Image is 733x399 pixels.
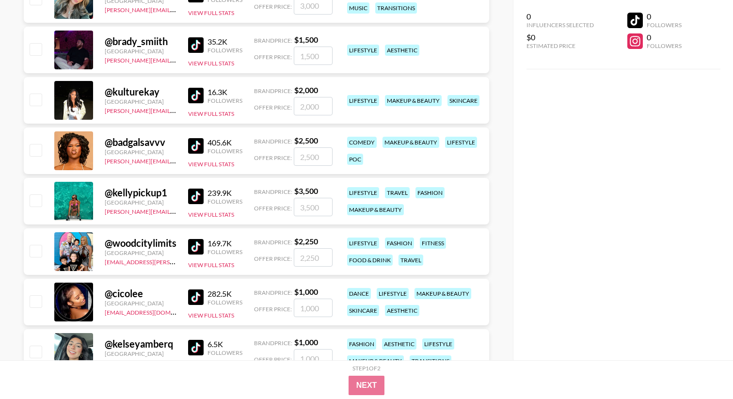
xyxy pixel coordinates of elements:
[647,32,682,42] div: 0
[207,349,242,356] div: Followers
[188,9,234,16] button: View Full Stats
[647,12,682,21] div: 0
[382,338,416,350] div: aesthetic
[347,137,377,148] div: comedy
[207,198,242,205] div: Followers
[188,340,204,355] img: TikTok
[105,105,294,114] a: [PERSON_NAME][EMAIL_ADDRESS][PERSON_NAME][DOMAIN_NAME]
[294,136,318,145] strong: $ 2,500
[105,148,176,156] div: [GEOGRAPHIC_DATA]
[385,238,414,249] div: fashion
[526,42,594,49] div: Estimated Price
[347,305,379,316] div: skincare
[105,256,248,266] a: [EMAIL_ADDRESS][PERSON_NAME][DOMAIN_NAME]
[352,365,381,372] div: Step 1 of 2
[207,37,242,47] div: 35.2K
[526,12,594,21] div: 0
[105,300,176,307] div: [GEOGRAPHIC_DATA]
[105,86,176,98] div: @ kulturekay
[105,287,176,300] div: @ cicolee
[105,136,176,148] div: @ badgalsavvv
[385,45,419,56] div: aesthetic
[294,248,333,267] input: 2,250
[294,147,333,166] input: 2,500
[105,4,294,14] a: [PERSON_NAME][EMAIL_ADDRESS][PERSON_NAME][DOMAIN_NAME]
[254,104,292,111] span: Offer Price:
[188,261,234,269] button: View Full Stats
[526,32,594,42] div: $0
[207,339,242,349] div: 6.5K
[254,138,292,145] span: Brand Price:
[105,237,176,249] div: @ woodcitylimits
[347,288,371,299] div: dance
[415,187,445,198] div: fashion
[347,95,379,106] div: lifestyle
[410,355,451,367] div: transitions
[385,305,419,316] div: aesthetic
[254,356,292,363] span: Offer Price:
[207,47,242,54] div: Followers
[685,351,721,387] iframe: Drift Widget Chat Controller
[347,45,379,56] div: lifestyle
[254,188,292,195] span: Brand Price:
[294,287,318,296] strong: $ 1,000
[105,338,176,350] div: @ kelseyamberq
[294,186,318,195] strong: $ 3,500
[414,288,471,299] div: makeup & beauty
[294,299,333,317] input: 1,000
[207,248,242,255] div: Followers
[105,206,294,215] a: [PERSON_NAME][EMAIL_ADDRESS][PERSON_NAME][DOMAIN_NAME]
[294,237,318,246] strong: $ 2,250
[254,53,292,61] span: Offer Price:
[188,289,204,305] img: TikTok
[105,249,176,256] div: [GEOGRAPHIC_DATA]
[188,239,204,255] img: TikTok
[188,60,234,67] button: View Full Stats
[347,338,376,350] div: fashion
[207,188,242,198] div: 239.9K
[105,156,294,165] a: [PERSON_NAME][EMAIL_ADDRESS][PERSON_NAME][DOMAIN_NAME]
[294,85,318,95] strong: $ 2,000
[254,37,292,44] span: Brand Price:
[188,88,204,103] img: TikTok
[347,238,379,249] div: lifestyle
[105,98,176,105] div: [GEOGRAPHIC_DATA]
[294,337,318,347] strong: $ 1,000
[254,289,292,296] span: Brand Price:
[254,255,292,262] span: Offer Price:
[105,55,294,64] a: [PERSON_NAME][EMAIL_ADDRESS][PERSON_NAME][DOMAIN_NAME]
[105,187,176,199] div: @ kellypickup1
[445,137,477,148] div: lifestyle
[447,95,479,106] div: skincare
[375,2,417,14] div: transitions
[188,211,234,218] button: View Full Stats
[188,189,204,204] img: TikTok
[294,198,333,216] input: 3,500
[254,3,292,10] span: Offer Price:
[207,97,242,104] div: Followers
[105,350,176,357] div: [GEOGRAPHIC_DATA]
[254,339,292,347] span: Brand Price:
[347,355,404,367] div: makeup & beauty
[647,21,682,29] div: Followers
[385,187,410,198] div: travel
[254,239,292,246] span: Brand Price:
[254,154,292,161] span: Offer Price:
[347,204,404,215] div: makeup & beauty
[105,307,202,316] a: [EMAIL_ADDRESS][DOMAIN_NAME]
[188,138,204,154] img: TikTok
[188,160,234,168] button: View Full Stats
[105,48,176,55] div: [GEOGRAPHIC_DATA]
[422,338,454,350] div: lifestyle
[188,312,234,319] button: View Full Stats
[347,154,363,165] div: poc
[188,37,204,53] img: TikTok
[207,239,242,248] div: 169.7K
[347,187,379,198] div: lifestyle
[188,110,234,117] button: View Full Stats
[385,95,442,106] div: makeup & beauty
[254,205,292,212] span: Offer Price:
[207,147,242,155] div: Followers
[420,238,446,249] div: fitness
[207,87,242,97] div: 16.3K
